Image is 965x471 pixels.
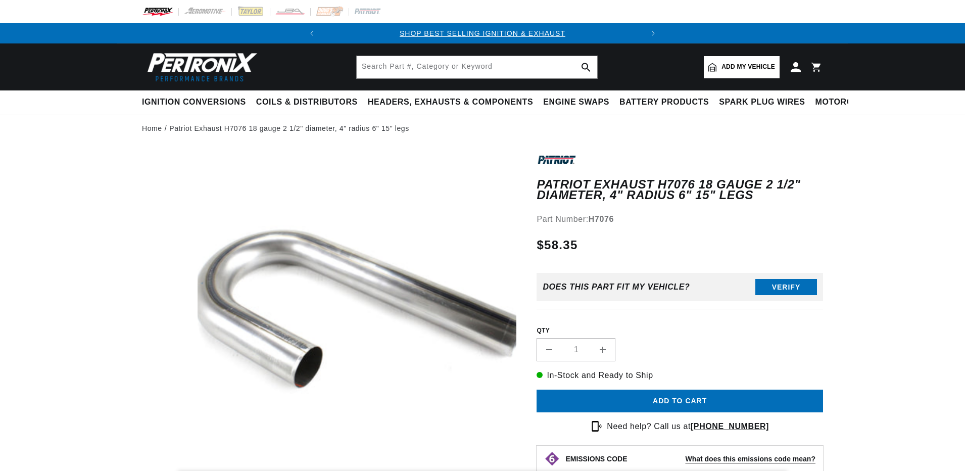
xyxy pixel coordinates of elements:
[614,90,714,114] summary: Battery Products
[543,282,690,292] div: Does This part fit My vehicle?
[169,123,409,134] a: Patriot Exhaust H7076 18 gauge 2 1/2" diameter, 4" radius 6" 15" legs
[142,123,162,134] a: Home
[755,279,817,295] button: Verify
[543,97,609,108] span: Engine Swaps
[357,56,597,78] input: Search Part #, Category or Keyword
[142,50,258,84] img: Pertronix
[251,90,363,114] summary: Coils & Distributors
[537,390,823,412] button: Add to cart
[815,97,876,108] span: Motorcycle
[544,451,560,467] img: Emissions code
[589,215,614,223] strong: H7076
[575,56,597,78] button: search button
[538,90,614,114] summary: Engine Swaps
[363,90,538,114] summary: Headers, Exhausts & Components
[565,455,627,463] strong: EMISSIONS CODE
[721,62,775,72] span: Add my vehicle
[719,97,805,108] span: Spark Plug Wires
[643,23,663,43] button: Translation missing: en.sections.announcements.next_announcement
[691,422,769,431] a: [PHONE_NUMBER]
[537,179,823,200] h1: Patriot Exhaust H7076 18 gauge 2 1/2" diameter, 4" radius 6" 15" legs
[142,97,246,108] span: Ignition Conversions
[368,97,533,108] span: Headers, Exhausts & Components
[565,454,815,463] button: EMISSIONS CODEWhat does this emissions code mean?
[322,28,643,39] div: 1 of 2
[400,29,565,37] a: SHOP BEST SELLING IGNITION & EXHAUST
[537,213,823,226] div: Part Number:
[704,56,780,78] a: Add my vehicle
[117,23,848,43] slideshow-component: Translation missing: en.sections.announcements.announcement_bar
[256,97,358,108] span: Coils & Distributors
[537,326,823,335] label: QTY
[142,123,823,134] nav: breadcrumbs
[685,455,815,463] strong: What does this emissions code mean?
[537,369,823,382] p: In-Stock and Ready to Ship
[537,236,577,254] span: $58.35
[607,420,769,433] p: Need help? Call us at
[810,90,881,114] summary: Motorcycle
[302,23,322,43] button: Translation missing: en.sections.announcements.previous_announcement
[714,90,810,114] summary: Spark Plug Wires
[142,90,251,114] summary: Ignition Conversions
[619,97,709,108] span: Battery Products
[322,28,643,39] div: Announcement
